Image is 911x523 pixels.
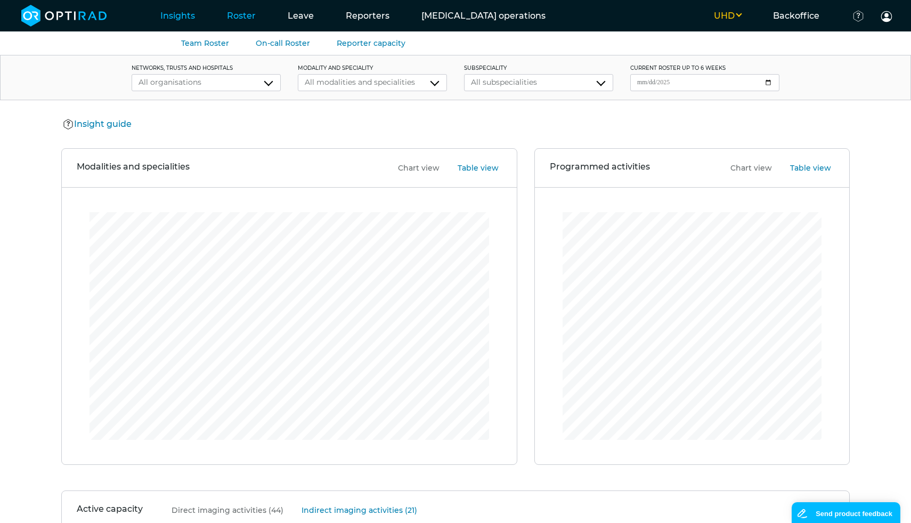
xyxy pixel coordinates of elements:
[181,38,229,48] a: Team Roster
[777,162,834,174] button: Table view
[289,504,420,517] button: Indirect imaging activities (21)
[385,162,443,174] button: Chart view
[256,38,310,48] a: On-call Roster
[550,162,650,174] h3: Programmed activities
[718,162,775,174] button: Chart view
[337,38,405,48] a: Reporter capacity
[298,64,447,72] label: modality and speciality
[159,504,287,517] button: Direct imaging activities (44)
[630,64,779,72] label: current roster up to 6 weeks
[77,504,143,517] h3: Active capacity
[445,162,502,174] button: Table view
[464,64,613,72] label: subspeciality
[63,118,74,131] img: Help Icon
[698,10,757,22] button: UHD
[21,5,107,27] img: brand-opti-rad-logos-blue-and-white-d2f68631ba2948856bd03f2d395fb146ddc8fb01b4b6e9315ea85fa773367...
[61,117,135,131] button: Insight guide
[132,64,281,72] label: networks, trusts and hospitals
[77,162,190,174] h3: Modalities and specialities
